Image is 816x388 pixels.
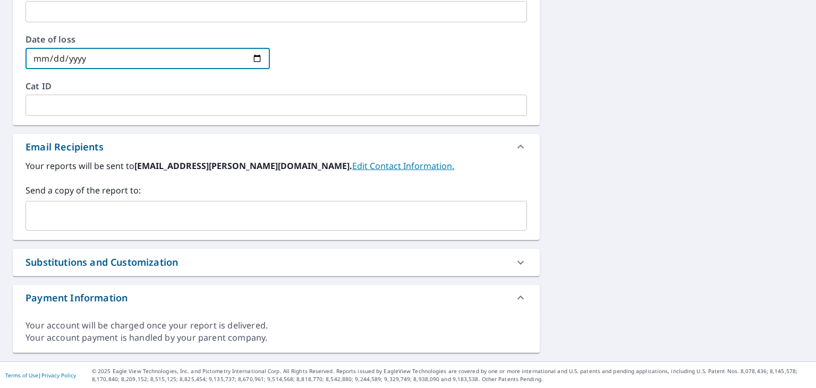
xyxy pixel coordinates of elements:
[25,291,127,305] div: Payment Information
[25,319,527,332] div: Your account will be charged once your report is delivered.
[352,160,454,172] a: EditContactInfo
[41,372,76,379] a: Privacy Policy
[25,35,270,44] label: Date of loss
[25,184,527,197] label: Send a copy of the report to:
[25,159,527,172] label: Your reports will be sent to
[25,255,178,269] div: Substitutions and Customization
[25,140,104,154] div: Email Recipients
[5,372,76,378] p: |
[25,332,527,344] div: Your account payment is handled by your parent company.
[5,372,38,379] a: Terms of Use
[134,160,352,172] b: [EMAIL_ADDRESS][PERSON_NAME][DOMAIN_NAME].
[13,285,540,310] div: Payment Information
[13,134,540,159] div: Email Recipients
[25,82,527,90] label: Cat ID
[13,249,540,276] div: Substitutions and Customization
[92,367,811,383] p: © 2025 Eagle View Technologies, Inc. and Pictometry International Corp. All Rights Reserved. Repo...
